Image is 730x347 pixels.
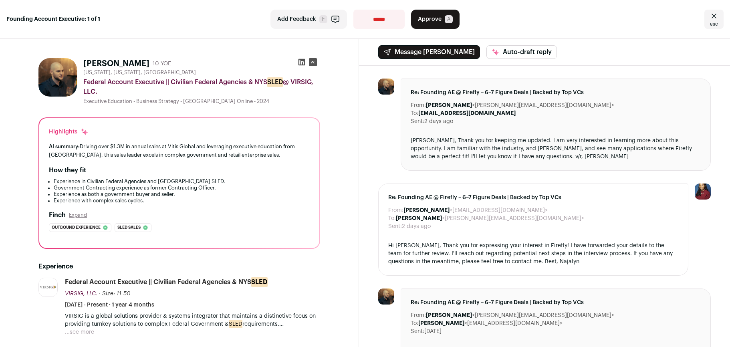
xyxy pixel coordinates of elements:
[65,328,94,336] button: ...see more
[411,109,418,117] dt: To:
[52,224,101,232] span: Outbound experience
[54,185,310,191] li: Government Contracting experience as former Contracting Officer.
[388,194,678,202] span: Re: Founding AE @ Firefly – 6–7 Figure Deals | Backed by Top VCs
[38,58,77,97] img: 8ffa51cf393a1bfa0028cf69ca9d2f18f0fab52f8abb143c9c195844f0069269
[388,214,396,222] dt: To:
[49,128,89,136] div: Highlights
[426,101,614,109] dd: <[PERSON_NAME][EMAIL_ADDRESS][DOMAIN_NAME]>
[65,291,97,297] span: VIRSIG, LLC.
[388,222,402,230] dt: Sent:
[418,15,442,23] span: Approve
[251,277,268,287] mark: SLED
[403,206,548,214] dd: <[EMAIL_ADDRESS][DOMAIN_NAME]>
[396,214,584,222] dd: <[PERSON_NAME][EMAIL_ADDRESS][DOMAIN_NAME]>
[388,206,403,214] dt: From:
[39,278,57,297] img: f334181b31cf17dc949a05a05bf896cf5307db70200ed063ee71b9d06ee24e62.jpg
[418,319,563,327] dd: <[EMAIL_ADDRESS][DOMAIN_NAME]>
[83,98,320,105] div: Executive Education - Business Strategy - [GEOGRAPHIC_DATA] Online - 2024
[49,144,80,149] span: AI summary:
[229,320,242,329] mark: SLED
[319,15,327,23] span: F
[49,142,310,159] div: Driving over $1.3M in annual sales at Vitis Global and leveraging executive education from [GEOGR...
[277,15,316,23] span: Add Feedback
[426,313,472,318] b: [PERSON_NAME]
[486,45,557,59] button: Auto-draft reply
[378,79,394,95] img: 8ffa51cf393a1bfa0028cf69ca9d2f18f0fab52f8abb143c9c195844f0069269
[388,242,678,266] div: Hi [PERSON_NAME], Thank you for expressing your interest in Firefly! I have forwarded your detail...
[426,311,614,319] dd: <[PERSON_NAME][EMAIL_ADDRESS][DOMAIN_NAME]>
[418,111,516,116] b: [EMAIL_ADDRESS][DOMAIN_NAME]
[426,103,472,108] b: [PERSON_NAME]
[65,312,320,328] p: VIRSIG is a global solutions provider & systems integrator that maintains a distinctive focus on ...
[695,184,711,200] img: 10010497-medium_jpg
[83,58,149,69] h1: [PERSON_NAME]
[65,278,268,286] div: Federal Account Executive || Civilian Federal Agencies & NYS
[83,77,320,97] div: Federal Account Executive || Civilian Federal Agencies & NYS @ VIRSIG, LLC.
[38,262,320,271] h2: Experience
[403,208,450,213] b: [PERSON_NAME]
[65,301,154,309] span: [DATE] - Present · 1 year 4 months
[54,191,310,198] li: Experience as both a government buyer and seller.
[424,327,442,335] dd: [DATE]
[378,288,394,305] img: 8ffa51cf393a1bfa0028cf69ca9d2f18f0fab52f8abb143c9c195844f0069269
[54,178,310,185] li: Experience in Civilian Federal Agencies and [GEOGRAPHIC_DATA] SLED.
[445,15,453,23] span: A
[69,212,87,218] button: Expand
[411,89,701,97] span: Re: Founding AE @ Firefly – 6–7 Figure Deals | Backed by Top VCs
[6,15,100,23] strong: Founding Account Executive: 1 of 1
[378,45,480,59] button: Message [PERSON_NAME]
[411,10,460,29] button: Approve A
[411,319,418,327] dt: To:
[99,291,131,297] span: · Size: 11-50
[396,216,442,221] b: [PERSON_NAME]
[424,117,453,125] dd: 2 days ago
[411,299,701,307] span: Re: Founding AE @ Firefly – 6–7 Figure Deals | Backed by Top VCs
[83,69,196,76] span: [US_STATE], [US_STATE], [GEOGRAPHIC_DATA]
[411,311,426,319] dt: From:
[418,321,464,326] b: [PERSON_NAME]
[411,327,424,335] dt: Sent:
[153,60,171,68] div: 10 YOE
[710,21,718,27] span: esc
[704,10,724,29] a: Close
[54,198,310,204] li: Experience with complex sales cycles.
[117,224,141,232] span: Sled sales
[402,222,431,230] dd: 2 days ago
[49,165,86,175] h2: How they fit
[411,101,426,109] dt: From:
[49,210,66,220] h2: Finch
[267,77,283,87] mark: SLED
[411,137,701,161] div: [PERSON_NAME], Thank you for keeping me updated. I am very interested in learning more about this...
[411,117,424,125] dt: Sent:
[270,10,347,29] button: Add Feedback F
